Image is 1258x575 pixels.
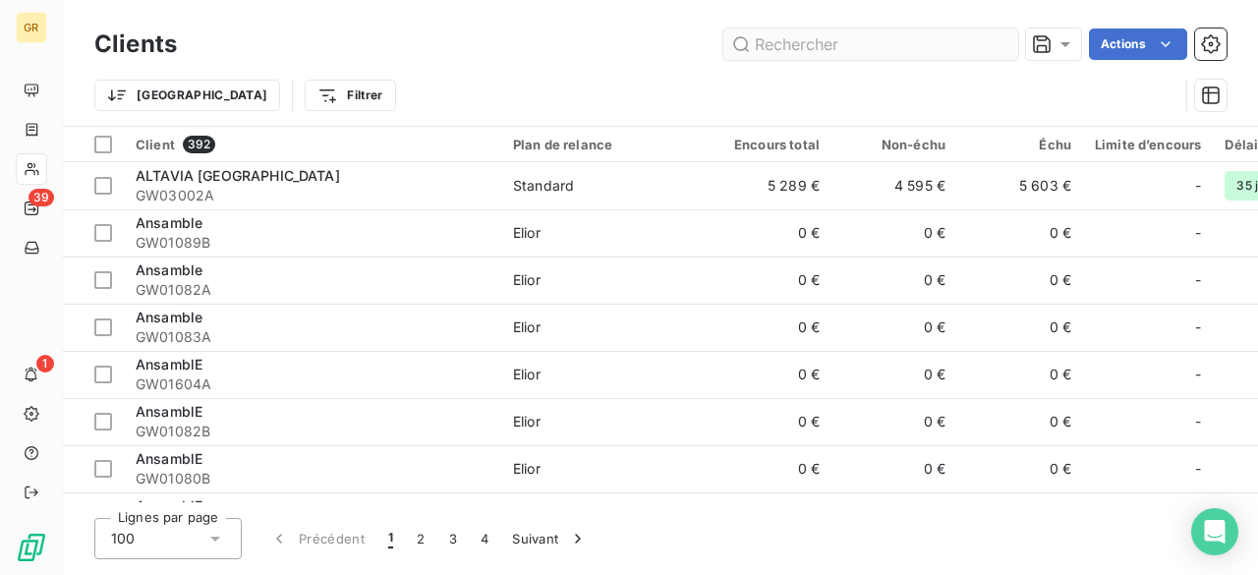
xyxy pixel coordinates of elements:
[1195,223,1201,243] span: -
[36,355,54,373] span: 1
[136,233,489,253] span: GW01089B
[706,209,831,257] td: 0 €
[29,189,54,206] span: 39
[405,518,436,559] button: 2
[706,445,831,492] td: 0 €
[136,167,340,184] span: ALTAVIA [GEOGRAPHIC_DATA]
[136,261,202,278] span: Ansamble
[16,532,47,563] img: Logo LeanPay
[513,223,541,243] div: Elior
[136,469,489,489] span: GW01080B
[500,518,600,559] button: Suivant
[469,518,500,559] button: 4
[957,492,1083,540] td: 0 €
[136,214,202,231] span: Ansamble
[513,176,574,196] div: Standard
[257,518,376,559] button: Précédent
[706,257,831,304] td: 0 €
[831,209,957,257] td: 0 €
[1191,508,1238,555] div: Open Intercom Messenger
[183,136,215,153] span: 392
[706,351,831,398] td: 0 €
[706,162,831,209] td: 5 289 €
[1089,29,1187,60] button: Actions
[136,450,202,467] span: AnsamblE
[136,186,489,205] span: GW03002A
[723,29,1018,60] input: Rechercher
[1195,270,1201,290] span: -
[513,365,541,384] div: Elior
[831,445,957,492] td: 0 €
[376,518,405,559] button: 1
[969,137,1071,152] div: Échu
[957,304,1083,351] td: 0 €
[136,374,489,394] span: GW01604A
[136,422,489,441] span: GW01082B
[305,80,395,111] button: Filtrer
[831,257,957,304] td: 0 €
[957,351,1083,398] td: 0 €
[1195,459,1201,479] span: -
[957,257,1083,304] td: 0 €
[513,137,694,152] div: Plan de relance
[136,497,202,514] span: AnsamblE
[388,529,393,548] span: 1
[831,304,957,351] td: 0 €
[136,403,202,420] span: AnsamblE
[94,80,280,111] button: [GEOGRAPHIC_DATA]
[1195,412,1201,431] span: -
[957,445,1083,492] td: 0 €
[831,351,957,398] td: 0 €
[136,327,489,347] span: GW01083A
[136,280,489,300] span: GW01082A
[957,398,1083,445] td: 0 €
[706,304,831,351] td: 0 €
[957,209,1083,257] td: 0 €
[1095,137,1201,152] div: Limite d’encours
[717,137,820,152] div: Encours total
[1195,176,1201,196] span: -
[831,398,957,445] td: 0 €
[513,317,541,337] div: Elior
[437,518,469,559] button: 3
[831,162,957,209] td: 4 595 €
[513,412,541,431] div: Elior
[706,398,831,445] td: 0 €
[136,137,175,152] span: Client
[843,137,945,152] div: Non-échu
[957,162,1083,209] td: 5 603 €
[513,459,541,479] div: Elior
[1195,317,1201,337] span: -
[136,356,202,373] span: AnsamblE
[94,27,177,62] h3: Clients
[111,529,135,548] span: 100
[831,492,957,540] td: 0 €
[136,309,202,325] span: Ansamble
[1195,365,1201,384] span: -
[16,12,47,43] div: GR
[513,270,541,290] div: Elior
[706,492,831,540] td: 0 €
